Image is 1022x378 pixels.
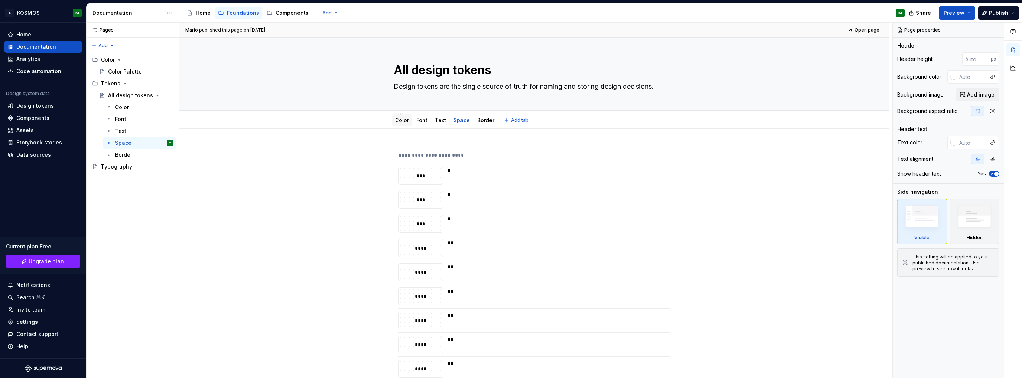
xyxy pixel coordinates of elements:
a: Border [477,117,494,123]
div: Text [432,112,449,128]
textarea: All design tokens [392,61,673,79]
div: All design tokens [108,92,153,99]
div: Page tree [89,54,176,173]
a: Documentation [4,41,82,53]
a: Font [416,117,427,123]
div: This setting will be applied to your published documentation. Use preview to see how it looks. [912,254,995,272]
button: Preview [939,6,975,20]
div: Hidden [950,199,1000,244]
input: Auto [962,52,991,66]
div: M [898,10,902,16]
div: Typography [101,163,132,170]
div: Documentation [16,43,56,50]
div: Color [89,54,176,66]
a: Border [103,149,176,161]
a: Home [184,7,214,19]
div: Visible [897,199,947,244]
a: Invite team [4,304,82,316]
button: Add [313,8,341,18]
div: Page tree [184,6,312,20]
div: Text color [897,139,922,146]
span: Add image [967,91,995,98]
a: Design tokens [4,100,82,112]
div: Settings [16,318,38,326]
div: Design tokens [16,102,54,110]
a: Open page [845,25,883,35]
div: Foundations [227,9,259,17]
button: XKOSMOSM [1,5,85,21]
a: Color [395,117,409,123]
div: Contact support [16,330,58,338]
div: Pages [89,27,114,33]
div: Storybook stories [16,139,62,146]
span: Open page [855,27,879,33]
a: Home [4,29,82,40]
a: Foundations [215,7,262,19]
div: Text alignment [897,155,933,163]
div: Visible [914,235,930,241]
div: Background image [897,91,944,98]
span: Add [98,43,108,49]
div: Color [115,104,129,111]
div: Tokens [89,78,176,89]
button: Share [905,6,936,20]
span: Publish [989,9,1008,17]
div: Code automation [16,68,61,75]
button: Contact support [4,328,82,340]
div: Border [474,112,497,128]
div: KOSMOS [17,9,40,17]
div: Tokens [101,80,120,87]
div: Space [115,139,131,147]
a: SpaceM [103,137,176,149]
span: Mario [185,27,198,33]
button: Search ⌘K [4,291,82,303]
div: Assets [16,127,34,134]
div: Side navigation [897,188,938,196]
div: published this page on [DATE] [199,27,265,33]
button: Notifications [4,279,82,291]
textarea: Design tokens are the single source of truth for naming and storing design decisions. [392,81,673,92]
a: Color Palette [96,66,176,78]
button: Add tab [502,115,532,126]
a: Settings [4,316,82,328]
div: Documentation [92,9,163,17]
a: Color [103,101,176,113]
p: px [991,56,996,62]
div: Font [413,112,430,128]
a: Text [435,117,446,123]
div: M [75,10,79,16]
button: Upgrade plan [6,255,80,268]
a: Text [103,125,176,137]
a: Data sources [4,149,82,161]
div: Help [16,343,28,350]
div: Font [115,115,126,123]
a: Analytics [4,53,82,65]
div: Current plan : Free [6,243,80,250]
span: Preview [944,9,964,17]
div: Header [897,42,916,49]
div: Home [16,31,31,38]
div: Data sources [16,151,51,159]
div: Search ⌘K [16,294,45,301]
button: Add image [956,88,999,101]
div: Color Palette [108,68,142,75]
a: Code automation [4,65,82,77]
div: Background color [897,73,941,81]
span: Add tab [511,117,528,123]
div: Show header text [897,170,941,177]
div: Hidden [967,235,983,241]
div: Color [101,56,115,63]
button: Publish [978,6,1019,20]
a: Font [103,113,176,125]
a: All design tokens [96,89,176,101]
input: Auto [956,70,986,84]
div: Header height [897,55,933,63]
a: Storybook stories [4,137,82,149]
svg: Supernova Logo [25,365,62,372]
div: Analytics [16,55,40,63]
a: Assets [4,124,82,136]
label: Yes [977,171,986,177]
a: Components [264,7,312,19]
div: Space [450,112,473,128]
